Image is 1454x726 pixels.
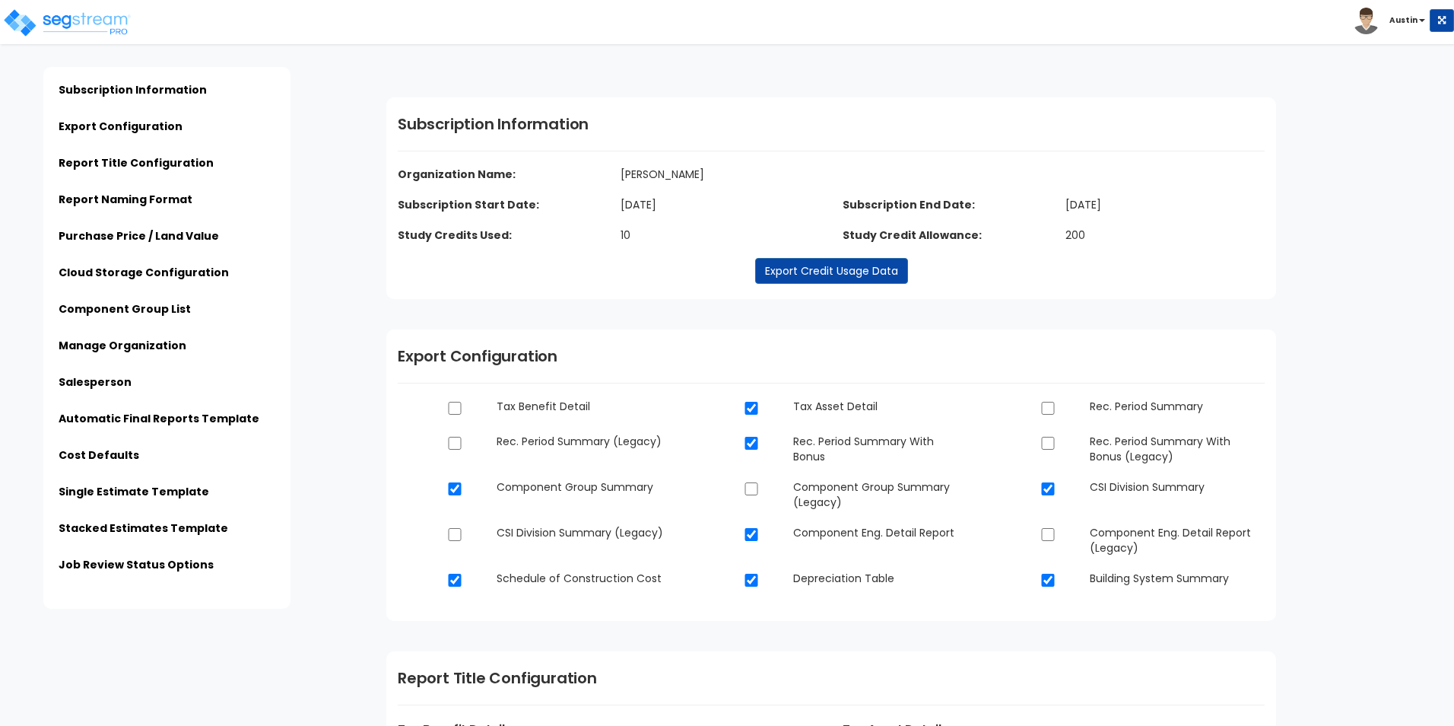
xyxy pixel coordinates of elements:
[485,479,683,495] dd: Component Group Summary
[59,192,192,207] a: Report Naming Format
[386,197,609,212] dt: Subscription Start Date:
[755,258,908,284] a: Export Credit Usage Data
[609,167,1054,182] dd: [PERSON_NAME]
[1078,434,1276,464] dd: Rec. Period Summary With Bonus (Legacy)
[485,434,683,449] dd: Rec. Period Summary (Legacy)
[1389,14,1417,26] b: Austin
[485,571,683,586] dd: Schedule of Construction Cost
[1078,399,1276,414] dd: Rec. Period Summary
[609,228,832,243] dd: 10
[1054,197,1277,212] dd: [DATE]
[398,345,1265,368] h1: Export Configuration
[782,525,979,540] dd: Component Eng. Detail Report
[609,197,832,212] dd: [DATE]
[59,521,228,536] a: Stacked Estimates Template
[782,399,979,414] dd: Tax Asset Detail
[386,228,609,243] dt: Study Credits Used:
[59,301,191,317] a: Component Group List
[1078,525,1276,556] dd: Component Eng. Detail Report (Legacy)
[59,557,214,572] a: Job Review Status Options
[782,479,979,510] dd: Component Group Summary (Legacy)
[782,434,979,464] dd: Rec. Period Summary With Bonus
[485,399,683,414] dd: Tax Benefit Detail
[59,338,186,353] a: Manage Organization
[831,228,1054,243] dt: Study Credit Allowance:
[1353,8,1379,34] img: avatar.png
[59,119,183,134] a: Export Configuration
[386,167,831,182] dt: Organization Name:
[2,8,132,38] img: logo_pro_r.png
[59,155,214,170] a: Report Title Configuration
[398,667,1265,689] h1: Report Title Configuration
[1078,479,1276,495] dd: CSI Division Summary
[59,228,219,244] a: Purchase Price / Land Value
[59,447,139,463] a: Cost Defaults
[485,525,683,540] dd: CSI Division Summary (Legacy)
[398,113,1265,135] h1: Subscription Information
[831,197,1054,212] dt: Subscription End Date:
[59,265,229,280] a: Cloud Storage Configuration
[59,484,209,499] a: Single Estimate Template
[1078,571,1276,586] dd: Building System Summary
[59,82,207,97] a: Subscription Information
[1054,228,1277,243] dd: 200
[59,411,259,426] a: Automatic Final Reports Template
[782,571,979,586] dd: Depreciation Table
[59,374,132,390] a: Salesperson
